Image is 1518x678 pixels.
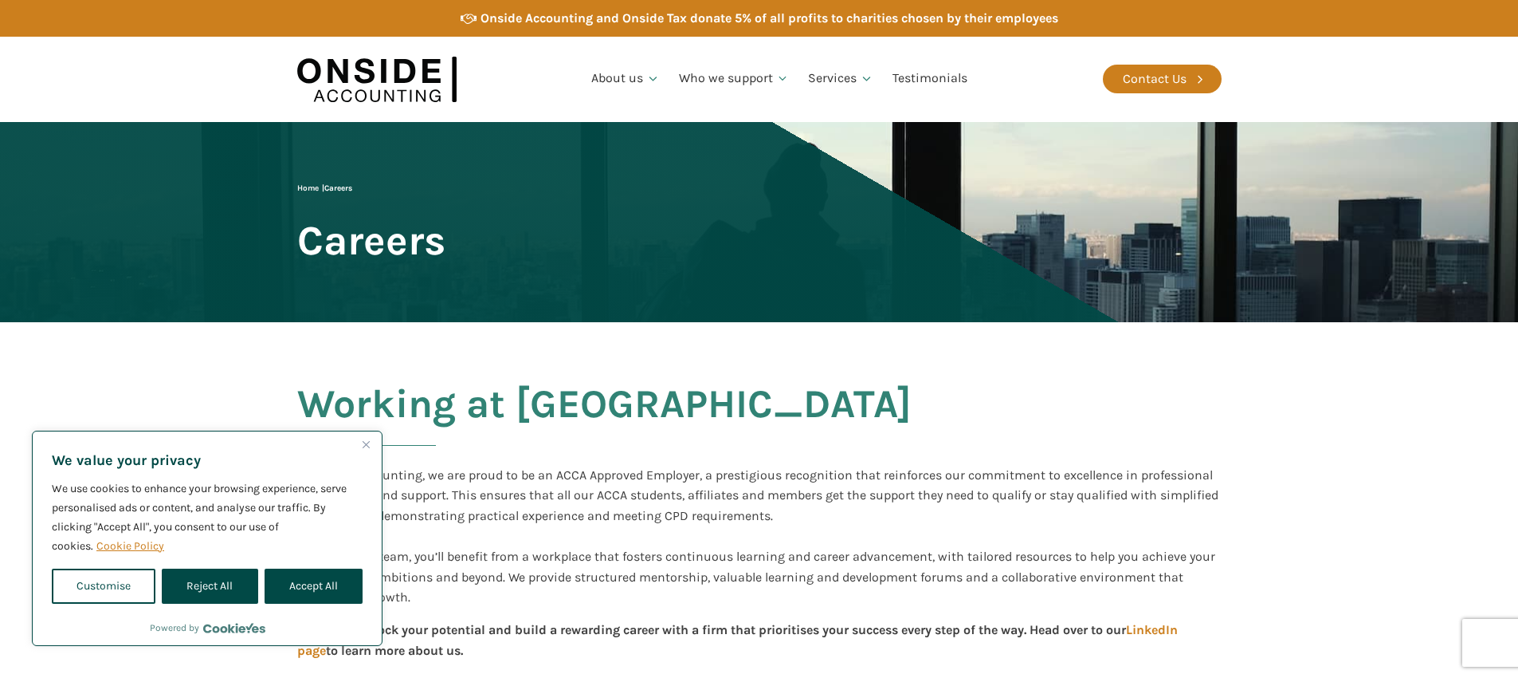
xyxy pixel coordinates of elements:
[297,183,352,193] span: |
[1123,69,1187,89] div: Contact Us
[297,49,457,110] img: Onside Accounting
[52,569,155,604] button: Customise
[363,441,370,448] img: Close
[582,52,669,106] a: About us
[1103,65,1222,93] a: Contact Us
[162,569,257,604] button: Reject All
[265,569,363,604] button: Accept All
[96,538,165,554] a: Cookie Policy
[297,465,1222,608] div: At Onside Accounting, we are proud to be an ACCA Approved Employer, a prestigious recognition tha...
[883,52,977,106] a: Testimonials
[203,623,265,633] a: Visit CookieYes website
[356,435,375,454] button: Close
[297,382,912,465] h2: Working at [GEOGRAPHIC_DATA]
[297,183,319,193] a: Home
[798,52,883,106] a: Services
[297,622,1178,658] a: LinkedIn page
[324,183,352,193] span: Careers
[52,479,363,556] p: We use cookies to enhance your browsing experience, serve personalised ads or content, and analys...
[150,620,265,636] div: Powered by
[481,8,1058,29] div: Onside Accounting and Onside Tax donate 5% of all profits to charities chosen by their employees
[669,52,799,106] a: Who we support
[32,431,382,646] div: We value your privacy
[297,219,445,262] span: Careers
[52,451,363,470] p: We value your privacy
